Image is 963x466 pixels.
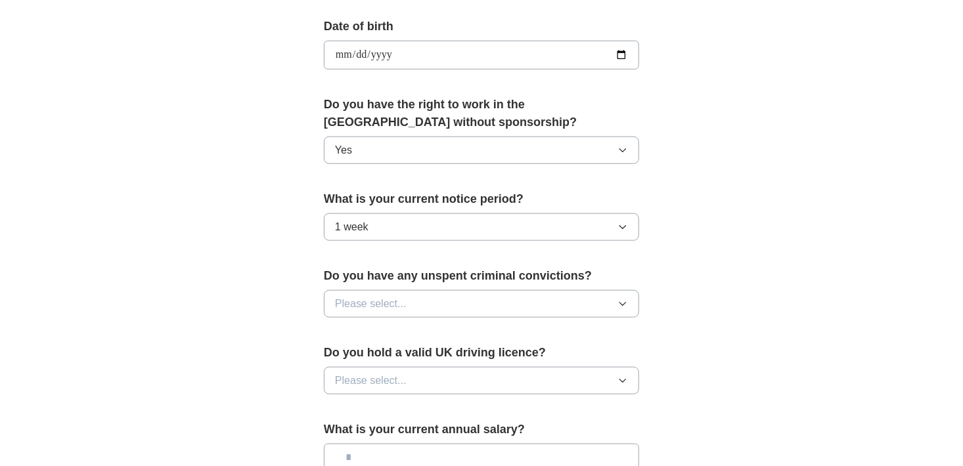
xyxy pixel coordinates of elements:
button: Yes [324,137,639,164]
span: 1 week [335,219,369,235]
button: Please select... [324,290,639,318]
label: Date of birth [324,18,639,35]
span: Yes [335,142,352,158]
span: Please select... [335,373,407,389]
label: Do you have any unspent criminal convictions? [324,267,639,285]
label: Do you have the right to work in the [GEOGRAPHIC_DATA] without sponsorship? [324,96,639,131]
span: Please select... [335,296,407,312]
label: What is your current annual salary? [324,421,639,438]
button: 1 week [324,213,639,241]
button: Please select... [324,367,639,394]
label: What is your current notice period? [324,190,639,208]
label: Do you hold a valid UK driving licence? [324,344,639,362]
